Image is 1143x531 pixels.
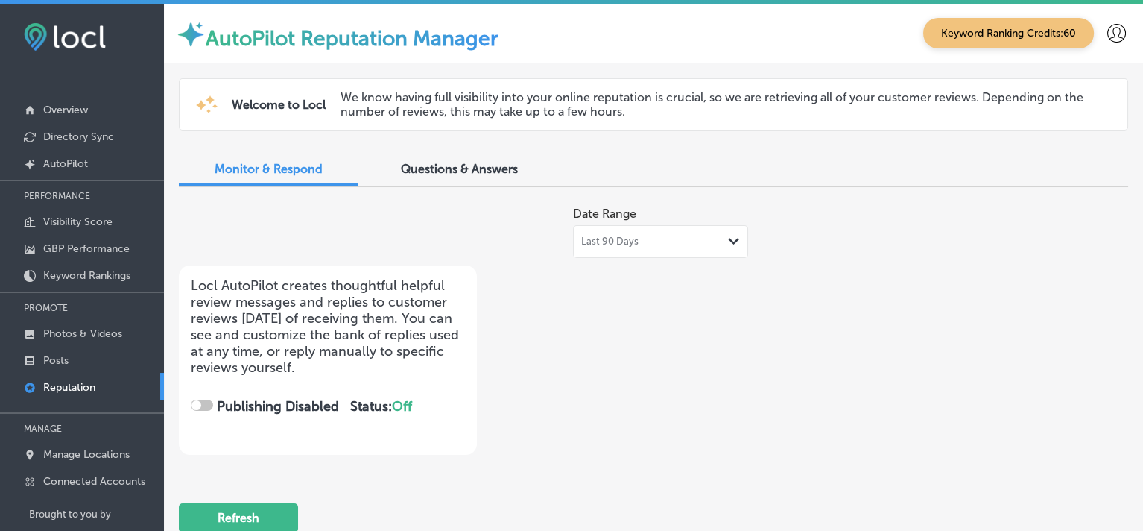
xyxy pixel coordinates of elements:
p: We know having full visibility into your online reputation is crucial, so we are retrieving all o... [341,90,1105,119]
p: AutoPilot [43,157,88,170]
p: Locl AutoPilot creates thoughtful helpful review messages and replies to customer reviews [DATE] ... [191,277,465,376]
label: Date Range [573,207,636,221]
span: Last 90 Days [581,236,639,248]
p: Photos & Videos [43,327,122,340]
p: Reputation [43,381,95,394]
strong: Status: [350,398,412,415]
p: Posts [43,354,69,367]
p: Directory Sync [43,131,114,143]
span: Questions & Answers [401,162,518,176]
p: Manage Locations [43,448,130,461]
p: Visibility Score [43,216,113,228]
strong: Publishing Disabled [217,398,339,415]
label: AutoPilot Reputation Manager [206,26,498,51]
p: GBP Performance [43,242,130,255]
span: Monitor & Respond [215,162,323,176]
span: Off [392,398,412,415]
img: autopilot-icon [176,19,206,49]
img: fda3e92497d09a02dc62c9cd864e3231.png [24,23,106,51]
span: Welcome to Locl [232,98,326,112]
span: Keyword Ranking Credits: 60 [923,18,1094,48]
p: Keyword Rankings [43,269,130,282]
p: Brought to you by [29,509,164,520]
p: Overview [43,104,88,116]
p: Connected Accounts [43,475,145,488]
